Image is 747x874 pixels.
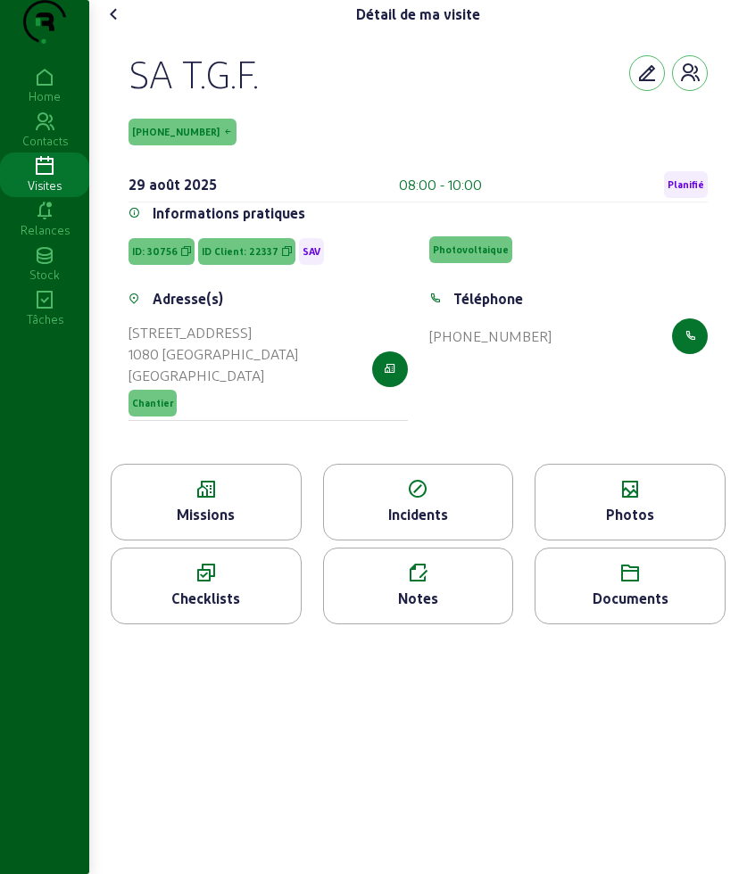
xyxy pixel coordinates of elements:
[303,245,320,258] span: SAV
[132,245,178,258] span: ID: 30756
[129,50,259,96] div: SA T.G.F.
[129,343,298,365] div: 1080 [GEOGRAPHIC_DATA]
[132,397,173,409] span: Chantier
[153,288,223,309] div: Adresse(s)
[453,288,523,309] div: Téléphone
[356,4,480,25] div: Détail de ma visite
[202,245,278,258] span: ID Client: 22337
[399,174,482,195] div: 08:00 - 10:00
[132,126,220,138] span: [PHONE_NUMBER]
[112,588,301,609] div: Checklists
[429,326,552,347] div: [PHONE_NUMBER]
[129,322,298,343] div: [STREET_ADDRESS]
[324,588,513,609] div: Notes
[324,504,513,525] div: Incidents
[129,365,298,386] div: [GEOGRAPHIC_DATA]
[535,504,725,525] div: Photos
[112,504,301,525] div: Missions
[129,174,217,195] div: 29 août 2025
[668,178,704,191] span: Planifié
[433,243,509,256] span: Photovoltaique
[153,202,305,224] div: Informations pratiques
[535,588,725,609] div: Documents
